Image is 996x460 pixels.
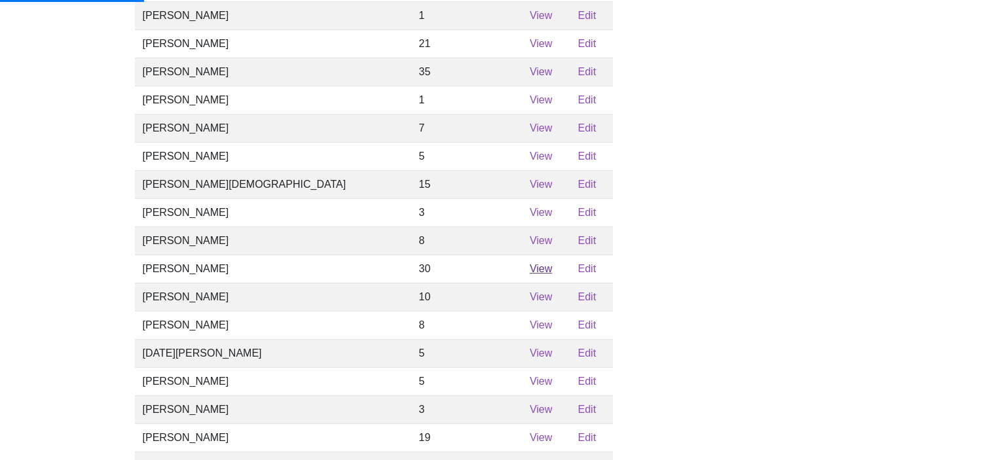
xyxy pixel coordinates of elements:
[578,376,596,387] a: Edit
[411,198,522,226] td: 3
[135,29,411,58] td: [PERSON_NAME]
[411,142,522,170] td: 5
[411,29,522,58] td: 21
[135,255,411,283] td: [PERSON_NAME]
[578,263,596,274] a: Edit
[530,66,552,77] a: View
[530,263,552,274] a: View
[530,376,552,387] a: View
[411,339,522,367] td: 5
[578,235,596,246] a: Edit
[530,38,552,49] a: View
[530,150,552,162] a: View
[530,347,552,359] a: View
[530,179,552,190] a: View
[135,367,411,395] td: [PERSON_NAME]
[530,291,552,302] a: View
[411,367,522,395] td: 5
[578,291,596,302] a: Edit
[411,226,522,255] td: 8
[135,114,411,142] td: [PERSON_NAME]
[578,66,596,77] a: Edit
[411,395,522,423] td: 3
[411,86,522,114] td: 1
[411,58,522,86] td: 35
[135,142,411,170] td: [PERSON_NAME]
[411,283,522,311] td: 10
[411,170,522,198] td: 15
[578,404,596,415] a: Edit
[135,58,411,86] td: [PERSON_NAME]
[578,347,596,359] a: Edit
[578,150,596,162] a: Edit
[135,170,411,198] td: [PERSON_NAME][DEMOGRAPHIC_DATA]
[578,319,596,330] a: Edit
[135,423,411,451] td: [PERSON_NAME]
[135,1,411,29] td: [PERSON_NAME]
[411,114,522,142] td: 7
[411,1,522,29] td: 1
[135,226,411,255] td: [PERSON_NAME]
[135,339,411,367] td: [DATE][PERSON_NAME]
[411,311,522,339] td: 8
[135,86,411,114] td: [PERSON_NAME]
[135,198,411,226] td: [PERSON_NAME]
[578,94,596,105] a: Edit
[578,179,596,190] a: Edit
[135,395,411,423] td: [PERSON_NAME]
[530,207,552,218] a: View
[578,10,596,21] a: Edit
[530,319,552,330] a: View
[578,207,596,218] a: Edit
[530,122,552,133] a: View
[530,10,552,21] a: View
[530,94,552,105] a: View
[411,255,522,283] td: 30
[411,423,522,451] td: 19
[135,311,411,339] td: [PERSON_NAME]
[578,122,596,133] a: Edit
[135,283,411,311] td: [PERSON_NAME]
[530,432,552,443] a: View
[578,432,596,443] a: Edit
[578,38,596,49] a: Edit
[530,404,552,415] a: View
[530,235,552,246] a: View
